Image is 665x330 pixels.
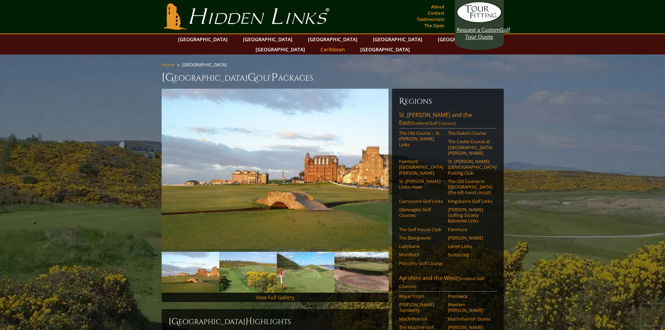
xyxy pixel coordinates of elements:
[399,227,443,232] a: The Golf House Club
[182,61,229,68] li: [GEOGRAPHIC_DATA]
[399,178,443,190] a: St. [PERSON_NAME] Links–New
[239,34,296,44] a: [GEOGRAPHIC_DATA]
[448,227,492,232] a: Panmure
[448,243,492,249] a: Leven Links
[399,302,443,313] a: [PERSON_NAME] Turnberry
[448,293,492,299] a: Prestwick
[448,316,492,322] a: Machrihanish Dunes
[399,261,443,266] a: Pitlochry Golf Course
[271,71,278,85] span: P
[369,34,426,44] a: [GEOGRAPHIC_DATA]
[169,316,382,327] h2: [GEOGRAPHIC_DATA] ighlights
[429,2,446,12] a: About
[448,159,492,176] a: St. [PERSON_NAME] [DEMOGRAPHIC_DATA]’ Putting Club
[415,14,446,24] a: Testimonials
[175,34,231,44] a: [GEOGRAPHIC_DATA]
[457,26,500,33] span: Request a Custom
[317,44,348,54] a: Caribbean
[399,243,443,249] a: Ladybank
[399,130,443,147] a: The Old Course – St. [PERSON_NAME] Links
[357,44,413,54] a: [GEOGRAPHIC_DATA]
[448,235,492,241] a: [PERSON_NAME]
[162,71,504,85] h1: [GEOGRAPHIC_DATA] olf ackages
[422,21,446,30] a: The Open
[448,207,492,224] a: [PERSON_NAME] Golfing Society Balcomie Links
[426,8,446,18] a: Contact
[399,252,443,257] a: Monifieth
[399,293,443,299] a: Royal Troon
[399,316,443,322] a: Machrihanish
[399,274,497,292] a: Ayrshire and the West(Scotland Golf Courses)
[448,198,492,204] a: Kingsbarns Golf Links
[399,111,497,129] a: St. [PERSON_NAME] and the East(Scotland Golf Courses)
[399,198,443,204] a: Carnoustie Golf Links
[252,44,309,54] a: [GEOGRAPHIC_DATA]
[247,71,256,85] span: G
[448,130,492,136] a: The Duke’s Course
[304,34,361,44] a: [GEOGRAPHIC_DATA]
[399,235,443,241] a: The Blairgowrie
[457,2,502,40] a: Request a CustomGolf Tour Quote
[448,178,492,196] a: The Old Course in [GEOGRAPHIC_DATA] (the left-hand circuit)
[162,61,175,68] a: Home
[448,252,492,257] a: Scotscraig
[256,294,294,301] a: View Full Gallery
[245,316,252,327] span: H
[448,302,492,313] a: Western [PERSON_NAME]
[399,159,443,176] a: Fairmont [GEOGRAPHIC_DATA][PERSON_NAME]
[399,276,485,289] span: (Scotland Golf Courses)
[410,120,456,126] span: (Scotland Golf Courses)
[399,96,497,107] h6: Regions
[399,207,443,218] a: Gleneagles Golf Courses
[448,139,492,156] a: The Castle Course at [GEOGRAPHIC_DATA][PERSON_NAME]
[434,34,491,44] a: [GEOGRAPHIC_DATA]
